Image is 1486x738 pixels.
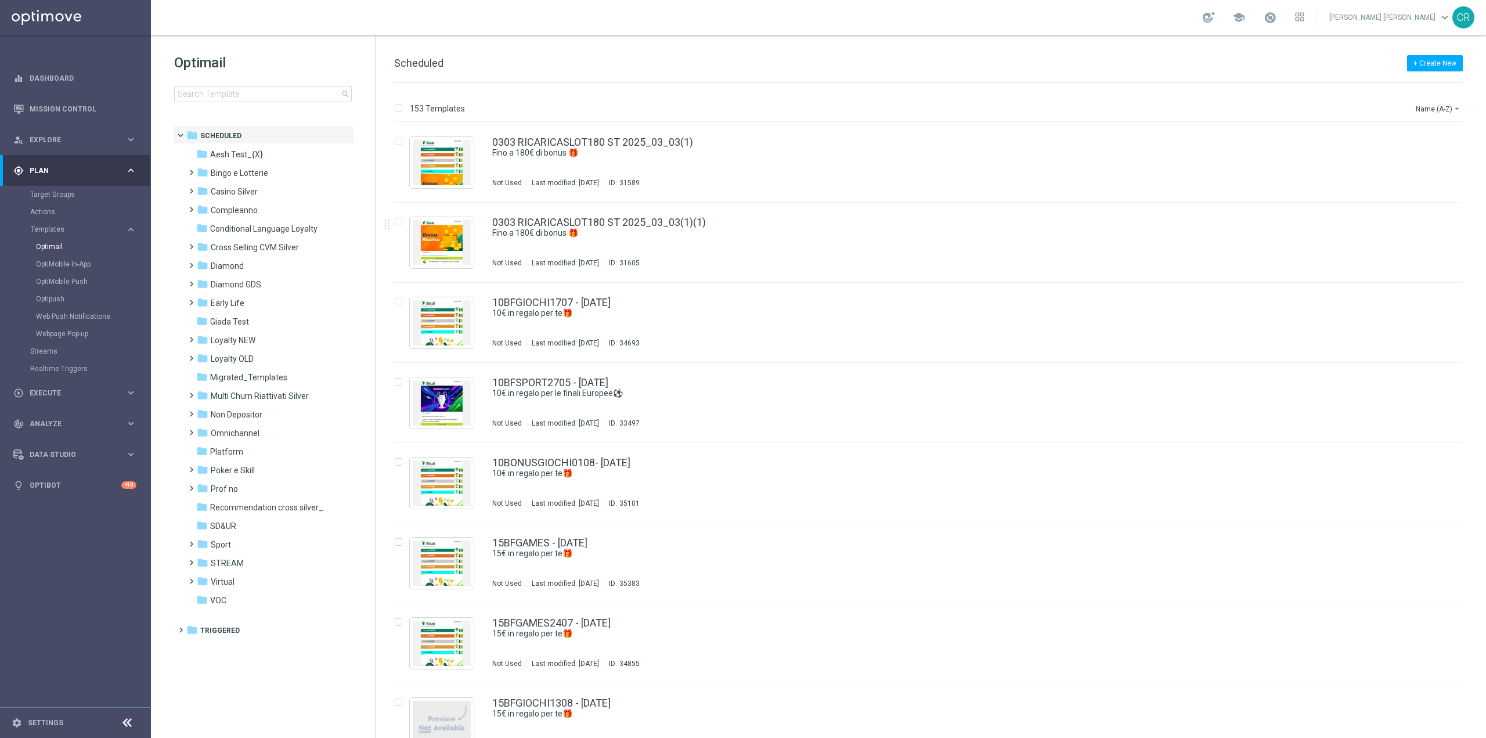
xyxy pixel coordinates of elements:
i: folder [197,185,208,197]
div: Not Used [492,258,522,268]
div: track_changes Analyze keyboard_arrow_right [13,419,137,429]
div: Last modified: [DATE] [527,178,604,188]
div: Press SPACE to select this row. [383,203,1484,283]
span: Triggered [200,625,240,636]
div: Press SPACE to select this row. [383,363,1484,443]
a: 10BFGIOCHI1707 - [DATE] [492,297,611,308]
a: [PERSON_NAME] [PERSON_NAME]keyboard_arrow_down [1328,9,1452,26]
span: Diamond [211,261,244,271]
div: Analyze [13,419,125,429]
i: play_circle_outline [13,388,24,398]
a: 15BFGAMES2407 - [DATE] [492,618,611,628]
div: Press SPACE to select this row. [383,123,1484,203]
a: OptiMobile Push [36,277,121,286]
a: Mission Control [30,93,136,124]
div: 34693 [619,339,640,348]
i: gps_fixed [13,165,24,176]
span: Giada Test [210,316,249,327]
a: 10BONUSGIOCHI0108- [DATE] [492,458,630,468]
i: folder [197,260,208,271]
span: Poker e Skill [211,465,255,476]
a: OptiMobile In-App [36,260,121,269]
a: 15€ in regalo per te🎁 [492,628,1386,639]
div: 34855 [619,659,640,668]
button: Templates keyboard_arrow_right [30,225,137,234]
div: Fino a 180€ di bonus 🎁​ [492,228,1413,239]
div: 35383 [619,579,640,588]
div: ID: [604,579,640,588]
span: Omnichannel [211,428,259,438]
div: Webpage Pop-up [36,325,150,343]
div: 31605 [619,258,640,268]
div: Not Used [492,579,522,588]
i: person_search [13,135,24,145]
span: Plan [30,167,125,174]
i: keyboard_arrow_right [125,134,136,145]
span: keyboard_arrow_down [1438,11,1451,24]
div: Actions [30,203,150,221]
div: Press SPACE to select this row. [383,603,1484,683]
button: person_search Explore keyboard_arrow_right [13,135,137,145]
a: 15€ in regalo per te🎁 [492,548,1386,559]
span: Data Studio [30,451,125,458]
a: Optibot [30,470,121,501]
div: Last modified: [DATE] [527,419,604,428]
span: Multi Churn Riattivati Silver [211,391,309,401]
div: Last modified: [DATE] [527,579,604,588]
span: search [341,89,350,99]
span: Scheduled [200,131,241,141]
img: 35383.jpeg [413,541,471,586]
img: 34693.jpeg [413,300,471,345]
span: Early Life [211,298,244,308]
span: Compleanno [211,205,258,215]
span: Analyze [30,420,125,427]
i: folder [196,501,208,513]
i: folder [196,371,208,383]
a: Settings [28,719,63,726]
input: Search Template [174,86,352,102]
i: folder [197,204,208,215]
i: folder [197,557,208,568]
a: Fino a 180€ di bonus 🎁​ [492,228,1386,239]
div: ID: [604,499,640,508]
div: OptiMobile Push [36,273,150,290]
h1: Optimail [174,53,352,72]
button: Mission Control [13,105,137,114]
span: Execute [30,390,125,397]
a: Optipush [36,294,121,304]
p: 153 Templates [410,103,465,114]
a: Web Push Notifications [36,312,121,321]
a: Webpage Pop-up [36,329,121,339]
img: 34855.jpeg [413,621,471,666]
i: folder [197,575,208,587]
i: folder [197,352,208,364]
span: Explore [30,136,125,143]
div: Last modified: [DATE] [527,659,604,668]
div: +10 [121,481,136,489]
div: Not Used [492,419,522,428]
div: Dashboard [13,63,136,93]
i: folder [196,445,208,457]
i: folder [186,624,198,636]
i: folder [197,241,208,253]
span: Non Depositor [211,409,262,420]
a: 0303 RICARICASLOT180 ST 2025_03_03(1)(1) [492,217,706,228]
img: 31605.jpeg [413,220,471,265]
i: keyboard_arrow_right [125,418,136,429]
span: Scheduled [394,57,443,69]
i: keyboard_arrow_right [125,224,136,235]
i: lightbulb [13,480,24,491]
a: Realtime Triggers [30,364,121,373]
div: Not Used [492,499,522,508]
button: gps_fixed Plan keyboard_arrow_right [13,166,137,175]
i: keyboard_arrow_right [125,165,136,176]
i: folder [197,297,208,308]
span: Recommendation cross silver_{X} [210,502,330,513]
i: folder [196,520,208,531]
span: Virtual [211,577,235,587]
a: 15BFGAMES - [DATE] [492,538,587,548]
i: folder [197,408,208,420]
i: folder [197,427,208,438]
